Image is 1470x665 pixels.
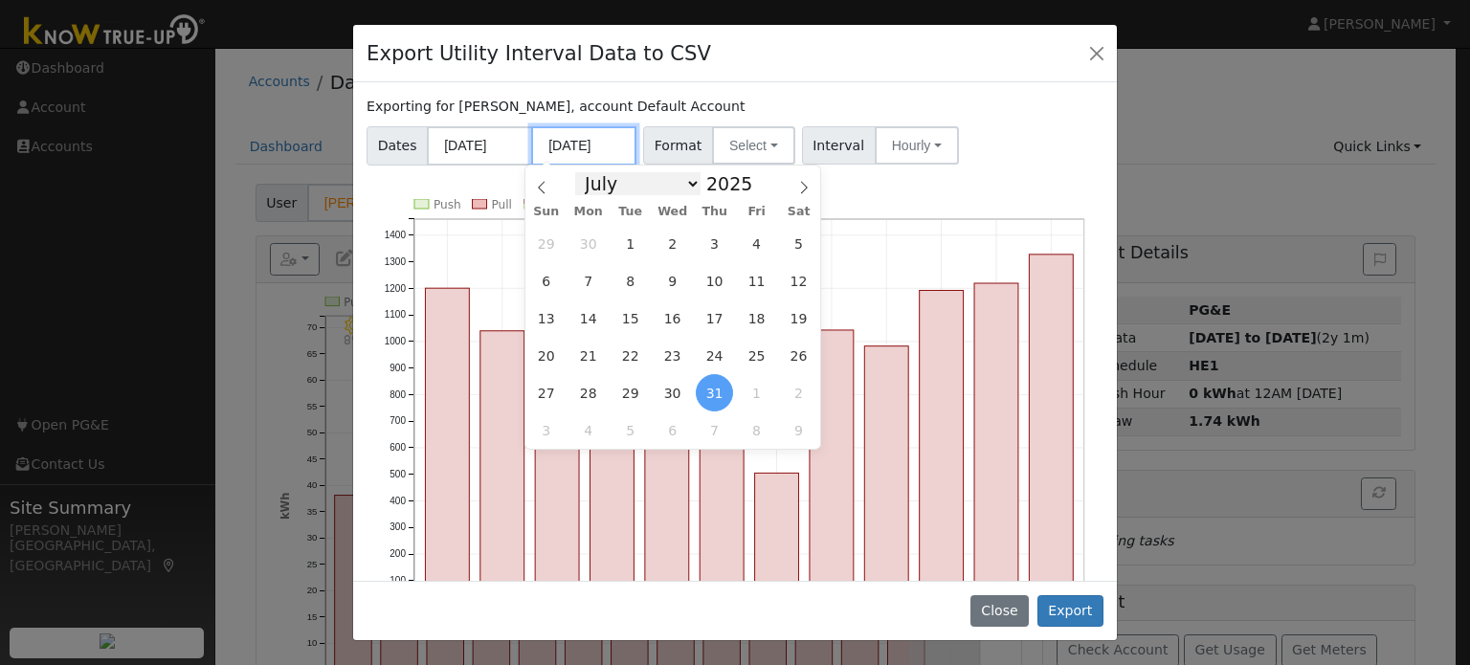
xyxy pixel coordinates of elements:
[738,374,775,411] span: August 1, 2025
[654,374,691,411] span: July 30, 2025
[569,337,607,374] span: July 21, 2025
[569,299,607,337] span: July 14, 2025
[390,521,406,532] text: 300
[738,411,775,449] span: August 8, 2025
[492,198,512,211] text: Pull
[612,299,649,337] span: July 15, 2025
[654,262,691,299] span: July 9, 2025
[778,206,820,218] span: Sat
[974,283,1018,608] rect: onclick=""
[385,309,407,320] text: 1100
[426,288,470,607] rect: onclick=""
[527,411,565,449] span: August 3, 2025
[780,374,817,411] span: August 2, 2025
[1030,255,1074,608] rect: onclick=""
[738,299,775,337] span: July 18, 2025
[970,595,1029,628] button: Close
[643,126,713,165] span: Format
[367,38,711,69] h4: Export Utility Interval Data to CSV
[385,230,407,240] text: 1400
[612,374,649,411] span: July 29, 2025
[810,330,854,608] rect: onclick=""
[654,337,691,374] span: July 23, 2025
[385,256,407,267] text: 1300
[569,374,607,411] span: July 28, 2025
[1037,595,1103,628] button: Export
[390,548,406,559] text: 200
[390,388,406,399] text: 800
[569,411,607,449] span: August 4, 2025
[645,384,689,607] rect: onclick=""
[738,337,775,374] span: July 25, 2025
[527,374,565,411] span: July 27, 2025
[385,336,407,346] text: 1000
[535,350,579,607] rect: onclick=""
[654,411,691,449] span: August 6, 2025
[864,345,908,607] rect: onclick=""
[780,299,817,337] span: July 19, 2025
[568,206,610,218] span: Mon
[390,415,406,426] text: 700
[696,411,733,449] span: August 7, 2025
[780,262,817,299] span: July 12, 2025
[612,411,649,449] span: August 5, 2025
[920,290,964,607] rect: onclick=""
[652,206,694,218] span: Wed
[875,126,959,165] button: Hourly
[390,495,406,505] text: 400
[525,206,568,218] span: Sun
[738,225,775,262] span: July 4, 2025
[701,173,769,194] input: Year
[694,206,736,218] span: Thu
[612,225,649,262] span: July 1, 2025
[802,126,876,165] span: Interval
[367,97,745,117] label: Exporting for [PERSON_NAME], account Default Account
[738,262,775,299] span: July 11, 2025
[755,473,799,607] rect: onclick=""
[569,225,607,262] span: June 30, 2025
[696,262,733,299] span: July 10, 2025
[780,411,817,449] span: August 9, 2025
[712,126,795,165] button: Select
[390,469,406,479] text: 500
[612,337,649,374] span: July 22, 2025
[527,299,565,337] span: July 13, 2025
[480,331,524,608] rect: onclick=""
[700,449,744,608] rect: onclick=""
[780,225,817,262] span: July 5, 2025
[736,206,778,218] span: Fri
[390,442,406,453] text: 600
[654,299,691,337] span: July 16, 2025
[527,337,565,374] span: July 20, 2025
[780,337,817,374] span: July 26, 2025
[434,198,461,211] text: Push
[390,575,406,586] text: 100
[610,206,652,218] span: Tue
[590,338,635,607] rect: onclick=""
[569,262,607,299] span: July 7, 2025
[696,337,733,374] span: July 24, 2025
[527,262,565,299] span: July 6, 2025
[367,126,428,166] span: Dates
[696,225,733,262] span: July 3, 2025
[390,363,406,373] text: 900
[1083,39,1110,66] button: Close
[654,225,691,262] span: July 2, 2025
[696,374,733,411] span: July 31, 2025
[385,282,407,293] text: 1200
[575,172,701,195] select: Month
[612,262,649,299] span: July 8, 2025
[696,299,733,337] span: July 17, 2025
[527,225,565,262] span: June 29, 2025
